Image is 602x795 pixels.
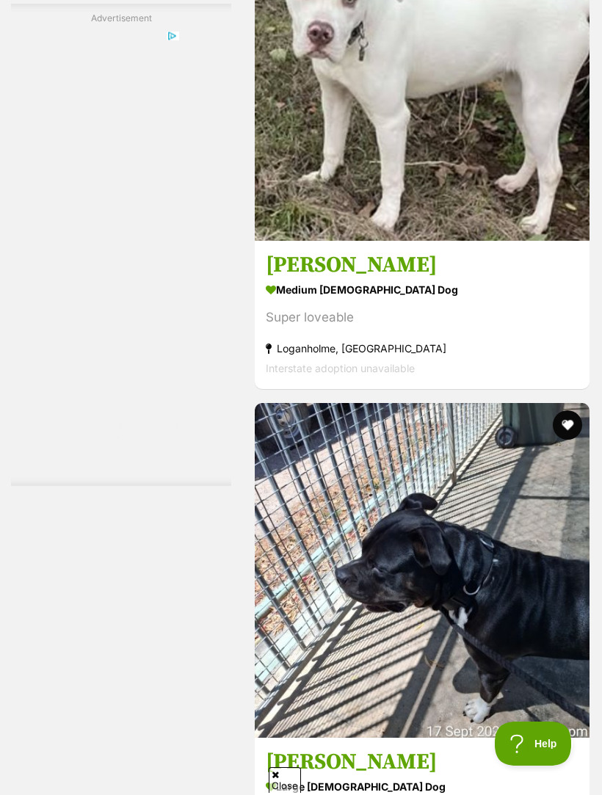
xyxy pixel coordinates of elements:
span: Close [269,767,301,793]
a: [PERSON_NAME] medium [DEMOGRAPHIC_DATA] Dog Super loveable Loganholme, [GEOGRAPHIC_DATA] Intersta... [255,240,590,389]
span: Interstate adoption unavailable [266,362,415,374]
h3: [PERSON_NAME] [266,748,579,776]
button: favourite [553,410,582,440]
img: Toby Lee - Mastiff Dog [255,403,590,738]
strong: medium [DEMOGRAPHIC_DATA] Dog [266,279,579,300]
iframe: Advertisement [62,31,180,471]
div: Advertisement [11,4,231,486]
h3: [PERSON_NAME] [266,251,579,279]
div: Super loveable [266,308,579,327]
iframe: Help Scout Beacon - Open [495,722,573,766]
strong: Loganholme, [GEOGRAPHIC_DATA] [266,338,579,358]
